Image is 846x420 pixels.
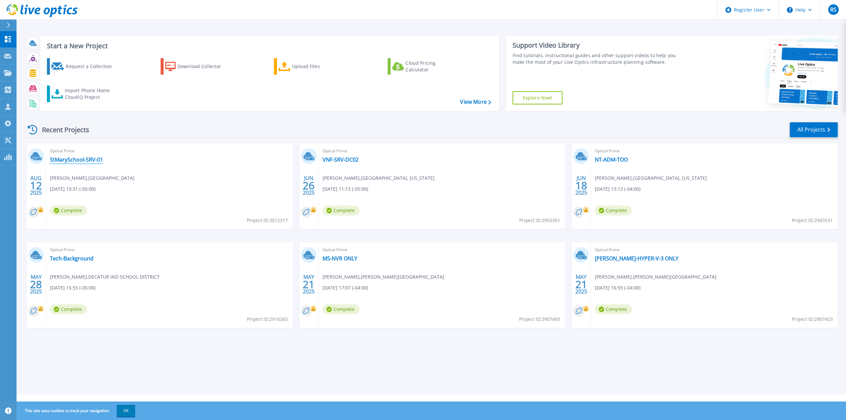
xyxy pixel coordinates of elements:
span: [PERSON_NAME] , [PERSON_NAME][GEOGRAPHIC_DATA] [323,273,444,281]
span: [PERSON_NAME] , [GEOGRAPHIC_DATA], [US_STATE] [595,174,707,182]
span: 18 [575,183,587,188]
span: Optical Prime [323,246,561,253]
a: Download Collector [161,58,234,75]
span: Project ID: 2916265 [247,316,288,323]
span: [DATE] 10:31 (-05:00) [50,185,96,193]
span: Optical Prime [323,147,561,155]
span: Optical Prime [595,147,834,155]
span: Project ID: 2907493 [519,316,560,323]
span: Optical Prime [595,246,834,253]
a: StMarySchool-SRV-01 [50,156,103,163]
span: 21 [575,282,587,287]
a: MS-NVR ONLY [323,255,357,262]
span: [DATE] 17:07 (-04:00) [323,284,368,291]
span: 26 [303,183,315,188]
span: Complete [595,206,632,215]
div: Recent Projects [25,122,98,138]
div: Support Video Library [513,41,684,50]
div: Request a Collection [66,60,119,73]
span: [DATE] 11:13 (-05:00) [323,185,368,193]
span: Complete [50,206,87,215]
span: [PERSON_NAME] , [GEOGRAPHIC_DATA] [50,174,135,182]
span: Project ID: 3012317 [247,217,288,224]
div: Find tutorials, instructional guides and other support videos to help you make the most of your L... [513,52,684,65]
span: Optical Prime [50,246,289,253]
span: [PERSON_NAME] , DECATUR IND SCHOOL DISTRICT [50,273,160,281]
div: Upload Files [292,60,345,73]
div: MAY 2025 [575,272,588,296]
span: 21 [303,282,315,287]
span: This site uses cookies to track your navigation. [18,405,135,417]
span: [DATE] 13:13 (-04:00) [595,185,640,193]
a: View More [460,99,491,105]
span: Complete [323,304,360,314]
a: Cloud Pricing Calculator [388,58,461,75]
span: Complete [595,304,632,314]
h3: Start a New Project [47,42,491,50]
span: 12 [30,183,42,188]
a: VNF-SRV-DC02 [323,156,359,163]
span: [PERSON_NAME] , [PERSON_NAME][GEOGRAPHIC_DATA] [595,273,716,281]
span: Complete [323,206,360,215]
div: Cloud Pricing Calculator [405,60,458,73]
a: Upload Files [274,58,348,75]
span: Project ID: 2907453 [792,316,833,323]
span: Complete [50,304,87,314]
a: [PERSON_NAME]-HYPER-V-3 ONLY [595,255,678,262]
button: OK [117,405,135,417]
div: Import Phone Home CloudIQ Project [65,87,116,100]
div: MAY 2025 [302,272,315,296]
span: Project ID: 2953301 [519,217,560,224]
span: [DATE] 16:59 (-04:00) [595,284,640,291]
a: Explore Now! [513,91,563,104]
span: RS [830,7,836,12]
a: NT-ADM-TOO [595,156,628,163]
span: [PERSON_NAME] , [GEOGRAPHIC_DATA], [US_STATE] [323,174,435,182]
span: Optical Prime [50,147,289,155]
a: Request a Collection [47,58,121,75]
div: Download Collector [177,60,230,73]
a: All Projects [790,122,838,137]
a: Tech-Background [50,255,94,262]
div: JUN 2025 [302,173,315,198]
div: JUN 2025 [575,173,588,198]
div: MAY 2025 [30,272,42,296]
span: 28 [30,282,42,287]
span: [DATE] 15:55 (-05:00) [50,284,96,291]
span: Project ID: 2943531 [792,217,833,224]
div: AUG 2025 [30,173,42,198]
